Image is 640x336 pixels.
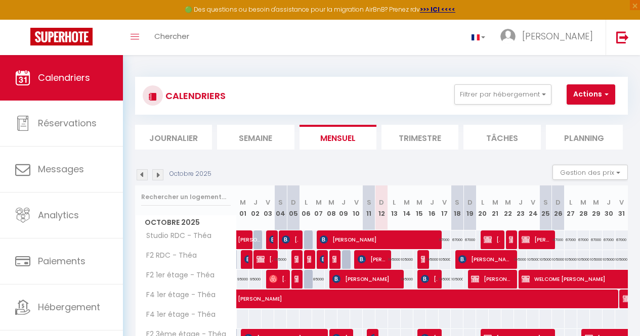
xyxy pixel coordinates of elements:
span: [PERSON_NAME] [421,269,437,289]
th: 05 [287,185,300,230]
h3: CALENDRIERS [163,84,226,107]
span: Hébergement [38,301,100,313]
span: Chercher [154,31,189,41]
li: Tâches [463,125,540,150]
abbr: J [342,198,346,207]
div: 67000 [615,230,628,249]
abbr: V [354,198,359,207]
span: F4 1er étage - Théa [137,309,218,320]
a: >>> ICI <<<< [420,5,455,14]
span: Messages [38,163,84,175]
th: 29 [590,185,603,230]
button: Gestion des prix [552,165,628,180]
span: [PERSON_NAME] [PERSON_NAME] [294,250,298,269]
div: 105000 [565,250,577,269]
th: 28 [577,185,590,230]
img: logout [616,31,629,43]
div: 105000 [439,270,451,289]
div: 105000 [426,250,439,269]
span: Octobre 2025 [136,215,236,230]
a: Chercher [147,20,197,55]
span: [PERSON_NAME] [484,230,500,249]
abbr: M [404,198,410,207]
span: [PERSON_NAME] [238,225,261,244]
img: ... [500,29,516,44]
th: 22 [501,185,514,230]
abbr: D [467,198,473,207]
abbr: L [393,198,396,207]
span: [PERSON_NAME] [320,250,324,269]
th: 06 [300,185,312,230]
span: WELCOME [PERSON_NAME] [509,230,513,249]
div: 105000 [401,270,413,289]
span: [PERSON_NAME] [294,269,298,289]
span: [PERSON_NAME] [269,230,273,249]
span: [PERSON_NAME] [332,250,336,269]
abbr: D [556,198,561,207]
div: 67000 [439,230,451,249]
div: 105000 [388,250,401,269]
th: 12 [375,185,388,230]
div: 105000 [439,250,451,269]
input: Rechercher un logement... [141,188,231,206]
abbr: S [278,198,283,207]
abbr: J [607,198,611,207]
div: 105000 [577,250,590,269]
abbr: V [442,198,447,207]
div: 105000 [603,250,615,269]
li: Planning [546,125,623,150]
div: 105000 [615,250,628,269]
span: [PERSON_NAME] [257,250,273,269]
li: Mensuel [300,125,376,150]
a: [PERSON_NAME] [233,230,245,250]
abbr: S [367,198,371,207]
span: [PERSON_NAME] [332,269,397,289]
div: 67000 [451,230,463,249]
a: [PERSON_NAME] [233,290,245,309]
span: [PERSON_NAME] [307,250,311,269]
span: [PERSON_NAME] [269,269,285,289]
div: 105000 [539,250,552,269]
div: 85000 [312,270,325,289]
th: 27 [565,185,577,230]
div: 67000 [463,230,476,249]
th: 14 [401,185,413,230]
span: [PERSON_NAME] [458,250,511,269]
abbr: L [305,198,308,207]
th: 07 [312,185,325,230]
span: [PERSON_NAME] [320,230,433,249]
abbr: V [619,198,624,207]
abbr: M [593,198,599,207]
span: [PERSON_NAME] [471,269,511,289]
div: 95000 [249,270,262,289]
th: 30 [603,185,615,230]
th: 19 [463,185,476,230]
div: 105000 [552,250,565,269]
th: 23 [514,185,527,230]
div: 105000 [527,250,539,269]
li: Journalier [135,125,212,150]
abbr: S [455,198,459,207]
th: 13 [388,185,401,230]
th: 25 [539,185,552,230]
abbr: M [416,198,422,207]
span: [PERSON_NAME] [522,30,593,42]
img: Super Booking [30,28,93,45]
th: 20 [476,185,489,230]
span: Calendriers [38,71,90,84]
div: 67000 [577,230,590,249]
abbr: M [316,198,322,207]
span: Analytics [38,209,79,221]
abbr: M [492,198,498,207]
th: 24 [527,185,539,230]
abbr: J [253,198,258,207]
th: 04 [274,185,287,230]
abbr: L [569,198,572,207]
button: Filtrer par hébergement [454,84,551,105]
div: 67000 [590,230,603,249]
th: 11 [363,185,375,230]
abbr: V [266,198,270,207]
abbr: J [430,198,434,207]
div: 95000 [237,270,249,289]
